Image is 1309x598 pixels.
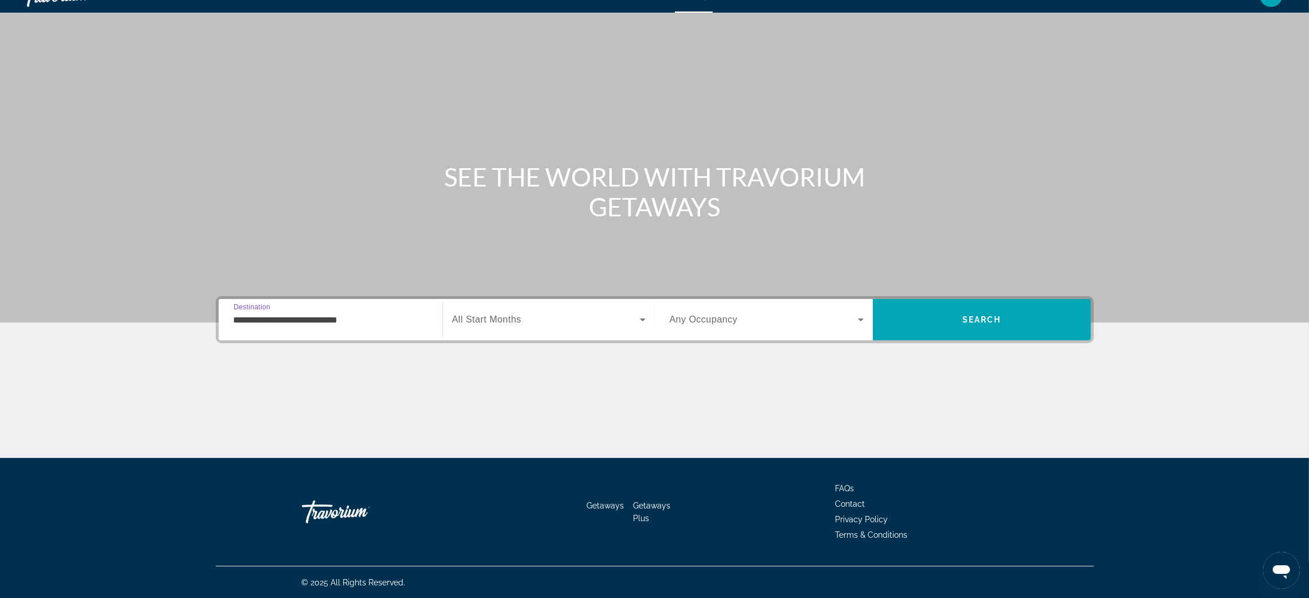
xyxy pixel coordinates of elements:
a: Go Home [302,495,417,529]
a: Getaways [586,501,624,510]
a: Terms & Conditions [836,530,908,539]
input: Select destination [234,313,428,327]
iframe: Button to launch messaging window [1263,552,1300,589]
h1: SEE THE WORLD WITH TRAVORIUM GETAWAYS [440,162,870,222]
a: Getaways Plus [633,501,670,523]
span: © 2025 All Rights Reserved. [302,578,406,587]
a: Contact [836,499,865,508]
a: FAQs [836,484,854,493]
span: All Start Months [452,314,522,324]
span: Search [962,315,1001,324]
button: Search [873,299,1091,340]
span: Destination [234,303,270,310]
span: Any Occupancy [670,314,738,324]
div: Search widget [219,299,1091,340]
a: Privacy Policy [836,515,888,524]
